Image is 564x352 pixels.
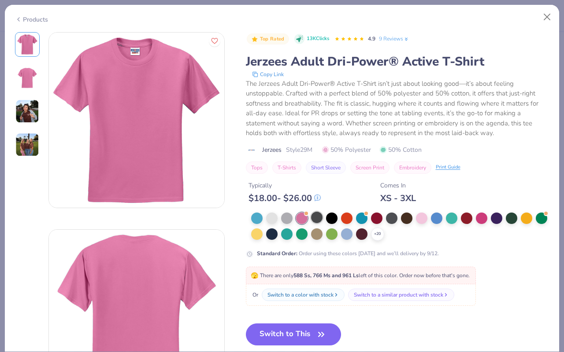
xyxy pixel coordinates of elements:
button: Short Sleeve [306,161,346,174]
div: Products [15,15,48,24]
a: 9 Reviews [379,35,409,43]
span: 50% Polyester [322,145,371,154]
img: Front [17,34,38,55]
div: 4.9 Stars [334,32,364,46]
button: Embroidery [394,161,431,174]
div: Switch to a similar product with stock [354,291,443,299]
img: Back [17,67,38,88]
img: User generated content [15,133,39,157]
button: Like [209,35,220,47]
img: Top Rated sort [251,36,258,43]
button: copy to clipboard [249,70,286,79]
img: brand logo [246,147,258,154]
span: There are only left of this color. Order now before that's gone. [251,272,470,279]
div: Print Guide [436,164,460,171]
div: Comes In [380,181,416,190]
button: Switch to a similar product with stock [348,289,454,301]
img: User generated content [15,99,39,123]
button: Close [539,9,556,26]
div: Order using these colors [DATE] and we’ll delivery by 9/12. [257,249,439,257]
button: Badge Button [247,33,289,45]
div: Switch to a color with stock [267,291,334,299]
span: 13K Clicks [307,35,329,43]
button: Switch to a color with stock [262,289,345,301]
div: Jerzees Adult Dri-Power® Active T-Shirt [246,53,549,70]
span: Style 29M [286,145,312,154]
span: + 20 [374,231,381,237]
div: The Jerzees Adult Dri-Power® Active T-Shirt isn’t just about looking good—it’s about feeling unst... [246,79,549,138]
span: Or [251,291,258,299]
span: 4.9 [368,35,375,42]
button: Screen Print [350,161,390,174]
span: 🫣 [251,271,258,280]
div: Typically [249,181,321,190]
strong: Standard Order : [257,250,297,257]
div: XS - 3XL [380,193,416,204]
button: Tops [246,161,268,174]
img: Front [49,33,224,208]
button: T-Shirts [272,161,301,174]
span: Top Rated [260,37,285,41]
button: Switch to This [246,323,341,345]
div: $ 18.00 - $ 26.00 [249,193,321,204]
span: 50% Cotton [380,145,422,154]
span: Jerzees [262,145,282,154]
strong: 588 Ss, 766 Ms and 961 Ls [293,272,359,279]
